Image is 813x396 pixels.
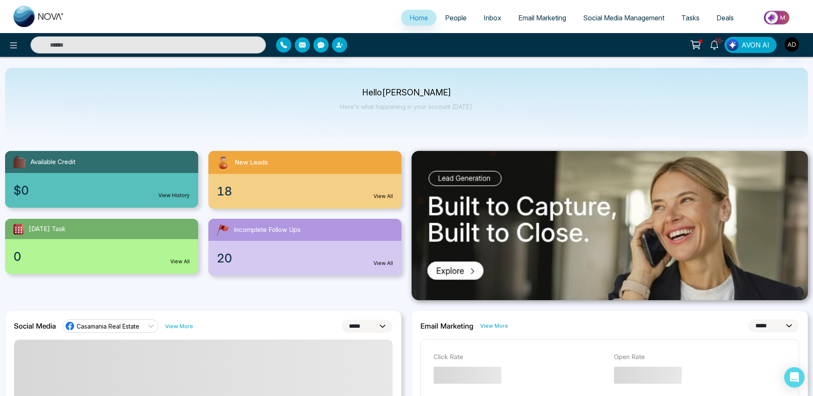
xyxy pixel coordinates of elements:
div: Open Intercom Messenger [784,367,805,388]
h2: Email Marketing [420,322,473,330]
span: Casamania Real Estate [77,322,139,330]
a: View All [373,192,393,200]
a: Deals [708,10,742,26]
img: todayTask.svg [12,222,25,236]
p: Click Rate [434,352,606,362]
img: Nova CRM Logo [14,6,64,27]
span: [DATE] Task [29,224,66,234]
a: Social Media Management [575,10,673,26]
a: Incomplete Follow Ups20View All [203,219,406,276]
span: Incomplete Follow Ups [234,225,301,235]
span: Home [409,14,428,22]
button: AVON AI [725,37,777,53]
p: Here's what happening in your account [DATE]. [340,103,473,110]
a: View More [165,322,193,330]
p: Open Rate [614,352,786,362]
span: $0 [14,181,29,199]
span: 18 [217,182,232,200]
span: Tasks [681,14,700,22]
img: availableCredit.svg [12,154,27,170]
a: Home [401,10,437,26]
a: View All [373,259,393,267]
h2: Social Media [14,322,56,330]
a: 10+ [704,37,725,52]
img: Market-place.gif [747,8,808,27]
span: New Leads [235,158,268,167]
a: New Leads18View All [203,151,406,209]
a: Email Marketing [510,10,575,26]
a: Inbox [475,10,510,26]
a: View More [480,322,508,330]
img: User Avatar [785,37,799,52]
span: Deals [716,14,734,22]
p: Hello [PERSON_NAME] [340,89,473,96]
a: People [437,10,475,26]
span: Social Media Management [583,14,664,22]
span: 10+ [714,37,722,45]
a: Tasks [673,10,708,26]
span: 20 [217,249,232,267]
img: . [412,151,808,300]
span: Available Credit [30,157,75,167]
span: Inbox [484,14,501,22]
img: Lead Flow [727,39,738,51]
span: People [445,14,467,22]
img: newLeads.svg [215,154,231,170]
span: Email Marketing [518,14,566,22]
span: 0 [14,248,21,265]
a: View All [170,258,190,265]
img: followUps.svg [215,222,230,237]
span: AVON AI [741,40,769,50]
a: View History [158,192,190,199]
